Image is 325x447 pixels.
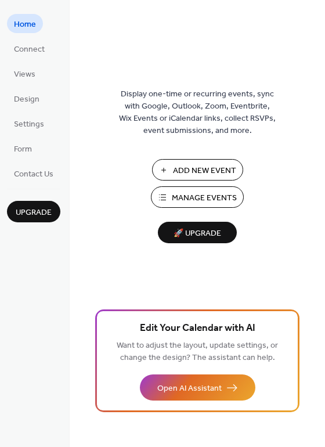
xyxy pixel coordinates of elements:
[140,374,255,401] button: Open AI Assistant
[14,69,35,81] span: Views
[7,139,39,158] a: Form
[14,118,44,131] span: Settings
[14,93,39,106] span: Design
[14,143,32,156] span: Form
[151,186,244,208] button: Manage Events
[158,222,237,243] button: 🚀 Upgrade
[140,320,255,337] span: Edit Your Calendar with AI
[165,226,230,241] span: 🚀 Upgrade
[14,168,53,181] span: Contact Us
[16,207,52,219] span: Upgrade
[7,114,51,133] a: Settings
[117,338,278,366] span: Want to adjust the layout, update settings, or change the design? The assistant can help.
[173,165,236,177] span: Add New Event
[7,164,60,183] a: Contact Us
[7,89,46,108] a: Design
[7,14,43,33] a: Home
[172,192,237,204] span: Manage Events
[157,383,222,395] span: Open AI Assistant
[14,19,36,31] span: Home
[7,201,60,222] button: Upgrade
[7,39,52,58] a: Connect
[119,88,276,137] span: Display one-time or recurring events, sync with Google, Outlook, Zoom, Eventbrite, Wix Events or ...
[14,44,45,56] span: Connect
[7,64,42,83] a: Views
[152,159,243,181] button: Add New Event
